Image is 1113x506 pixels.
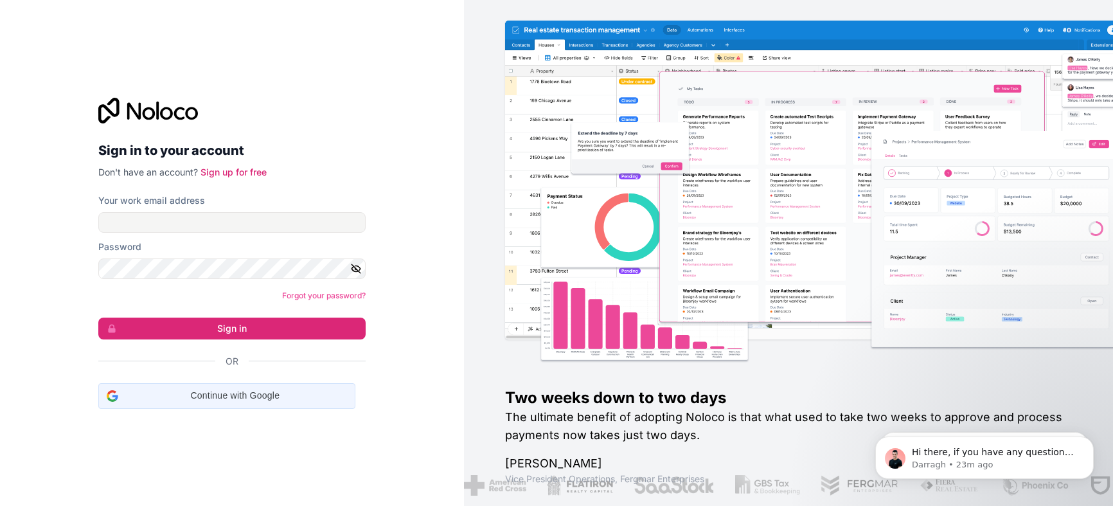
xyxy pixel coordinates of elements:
label: Password [98,240,141,253]
button: Sign in [98,318,366,339]
input: Password [98,258,366,279]
img: /assets/saastock-C6Zbiodz.png [633,475,713,496]
img: /assets/flatiron-C8eUkumj.png [546,475,613,496]
span: Or [226,355,238,368]
a: Sign up for free [200,167,267,177]
a: Forgot your password? [282,291,366,300]
img: /assets/gbstax-C-GtDUiK.png [735,475,800,496]
h1: Vice President Operations , Fergmar Enterprises [505,473,1072,485]
div: Continue with Google [98,383,355,409]
h2: Sign in to your account [98,139,366,162]
h2: The ultimate benefit of adopting Noloco is that what used to take two weeks to approve and proces... [505,408,1072,444]
img: /assets/fergmar-CudnrXN5.png [820,475,898,496]
iframe: Intercom notifications message [856,410,1113,500]
input: Email address [98,212,366,233]
h1: [PERSON_NAME] [505,455,1072,473]
img: /assets/american-red-cross-BAupjrZR.png [463,475,526,496]
span: Continue with Google [123,389,347,402]
h1: Two weeks down to two days [505,388,1072,408]
span: Don't have an account? [98,167,198,177]
label: Your work email address [98,194,205,207]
